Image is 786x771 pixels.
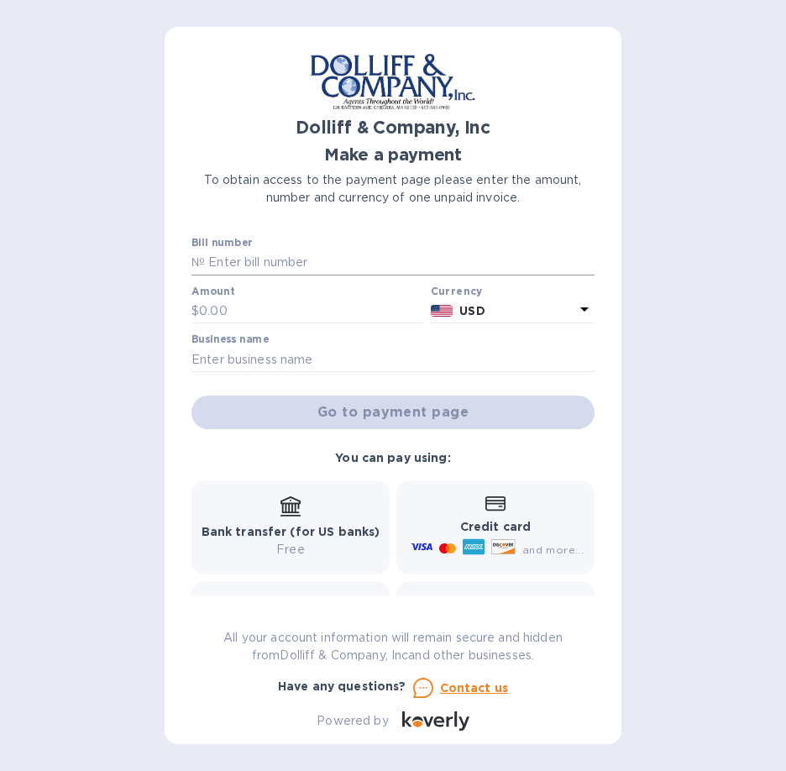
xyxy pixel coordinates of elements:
p: Powered by [317,712,388,730]
span: and more... [522,543,584,556]
input: Enter business name [191,347,595,372]
p: № [191,254,205,271]
b: Dolliff & Company, Inc [296,117,490,138]
b: Have any questions? [278,679,406,693]
b: Bank transfer (for US banks) [202,525,380,538]
label: Business name [191,335,269,345]
p: $ [191,302,199,320]
input: 0.00 [199,299,424,324]
b: USD [459,304,485,317]
b: Credit card [460,520,531,533]
p: To obtain access to the payment page please enter the amount, number and currency of one unpaid i... [191,171,595,207]
u: Contact us [440,681,509,695]
label: Bill number [191,238,252,248]
input: Enter bill number [205,250,595,275]
img: USD [431,305,453,317]
b: Currency [431,285,483,297]
h1: Make a payment [191,145,595,165]
label: Amount [191,286,234,296]
b: You can pay using: [335,451,450,464]
p: All your account information will remain secure and hidden from Dolliff & Company, Inc and other ... [191,629,595,664]
p: Free [202,541,380,559]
